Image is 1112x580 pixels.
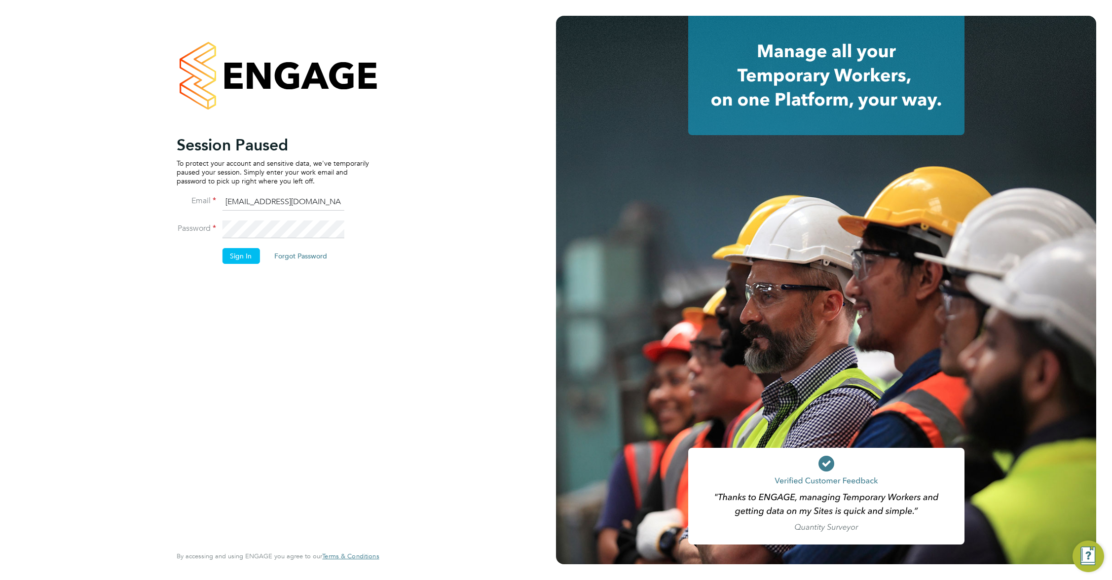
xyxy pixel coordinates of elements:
button: Forgot Password [266,248,335,264]
label: Email [177,196,216,206]
span: By accessing and using ENGAGE you agree to our [177,552,379,560]
p: To protect your account and sensitive data, we've temporarily paused your session. Simply enter y... [177,159,369,186]
input: Enter your work email... [222,193,344,211]
h2: Session Paused [177,135,369,155]
a: Terms & Conditions [322,552,379,560]
button: Engage Resource Center [1073,541,1104,572]
button: Sign In [222,248,259,264]
label: Password [177,223,216,234]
